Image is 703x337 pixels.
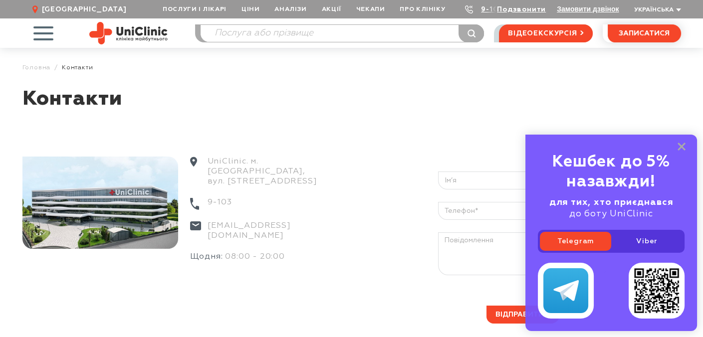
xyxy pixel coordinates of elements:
span: записатися [619,30,670,37]
input: Послуга або прізвище [201,25,484,42]
b: для тих, хто приєднався [549,198,673,207]
a: [EMAIL_ADDRESS][DOMAIN_NAME] [208,221,338,241]
span: [GEOGRAPHIC_DATA] [42,5,127,14]
div: 08:00 - 20:00 [190,252,338,273]
div: Кешбек до 5% назавжди! [538,152,685,192]
img: Uniclinic [89,22,168,44]
a: 9-103 [481,6,503,13]
a: Viber [611,232,683,251]
input: Телефон* [438,202,608,220]
a: Telegram [540,232,611,251]
a: Подзвонити [497,6,546,13]
button: Замовити дзвінок [557,5,619,13]
span: Щодня: [190,253,226,261]
span: відеоекскурсія [508,25,577,42]
span: Відправити [495,311,544,318]
button: Українська [632,6,681,14]
a: відеоекскурсія [499,24,592,42]
button: Відправити [486,306,560,324]
span: Українська [634,7,674,13]
a: Головна [22,64,51,71]
a: 9-103 [208,197,232,210]
div: UniClinic. м. [GEOGRAPHIC_DATA], вул. [STREET_ADDRESS] [190,157,338,197]
button: записатися [608,24,681,42]
input: Ім’я [438,171,608,189]
div: до боту UniClinic [538,197,685,220]
h1: Контакти [22,87,681,122]
span: Контакти [62,64,93,71]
